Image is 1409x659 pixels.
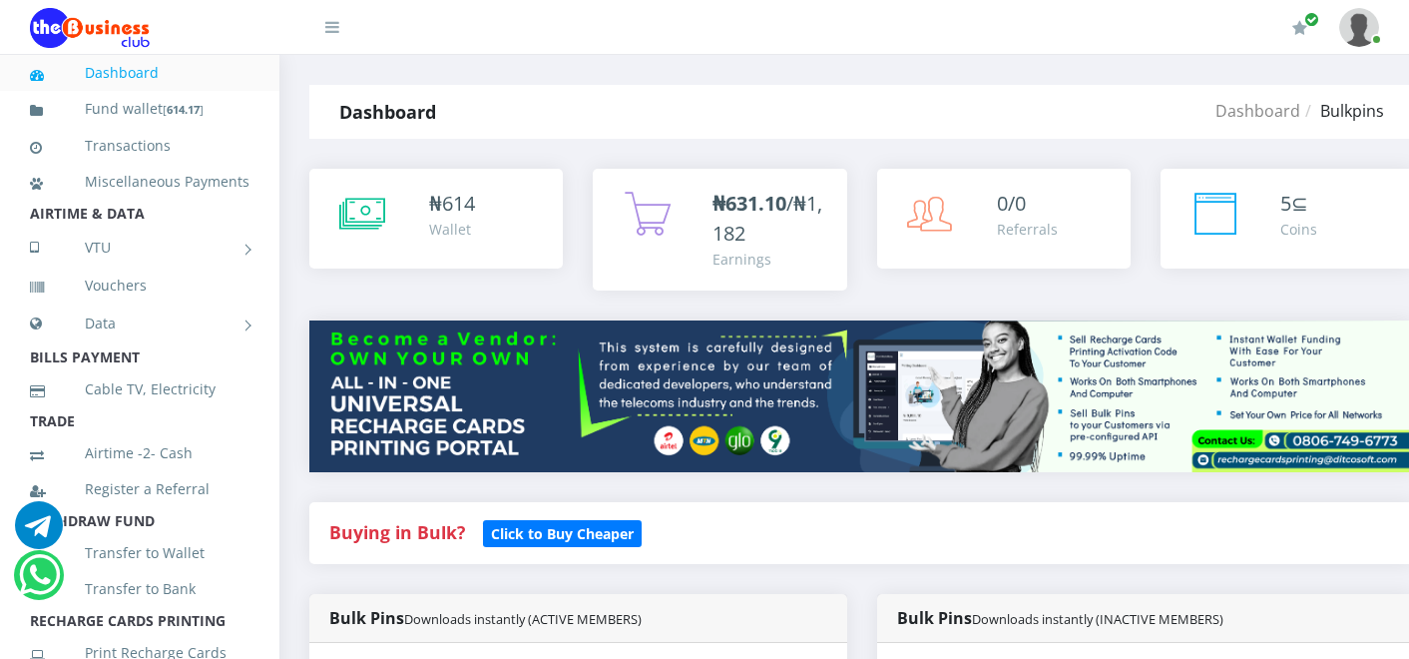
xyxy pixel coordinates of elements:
a: Fund wallet[614.17] [30,86,249,133]
b: 614.17 [167,102,200,117]
img: Logo [30,8,150,48]
div: Coins [1280,219,1317,240]
a: Cable TV, Electricity [30,366,249,412]
a: Dashboard [1215,100,1300,122]
div: Referrals [997,219,1058,240]
small: Downloads instantly (INACTIVE MEMBERS) [972,610,1223,628]
div: ⊆ [1280,189,1317,219]
a: 0/0 Referrals [877,169,1131,269]
div: ₦ [429,189,475,219]
strong: Bulk Pins [329,607,642,629]
small: Downloads instantly (ACTIVE MEMBERS) [404,610,642,628]
a: Transactions [30,123,249,169]
span: 0/0 [997,190,1026,217]
b: ₦631.10 [712,190,786,217]
a: Transfer to Bank [30,566,249,612]
b: Click to Buy Cheaper [491,524,634,543]
span: /₦1,182 [712,190,822,247]
div: Earnings [712,249,826,270]
small: [ ] [163,102,204,117]
strong: Buying in Bulk? [329,520,465,544]
li: Bulkpins [1300,99,1384,123]
i: Renew/Upgrade Subscription [1292,20,1307,36]
a: Airtime -2- Cash [30,430,249,476]
img: User [1339,8,1379,47]
strong: Bulk Pins [897,607,1223,629]
a: Vouchers [30,263,249,309]
strong: Dashboard [339,100,436,124]
a: Chat for support [19,566,60,599]
span: 614 [442,190,475,217]
a: ₦614 Wallet [309,169,563,269]
a: Data [30,299,249,348]
a: Dashboard [30,50,249,96]
a: Register a Referral [30,466,249,512]
a: Click to Buy Cheaper [483,520,642,544]
a: ₦631.10/₦1,182 Earnings [593,169,846,291]
a: VTU [30,223,249,273]
a: Chat for support [15,516,63,549]
div: Wallet [429,219,475,240]
a: Transfer to Wallet [30,530,249,576]
a: Miscellaneous Payments [30,159,249,205]
span: 5 [1280,190,1291,217]
span: Renew/Upgrade Subscription [1304,12,1319,27]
